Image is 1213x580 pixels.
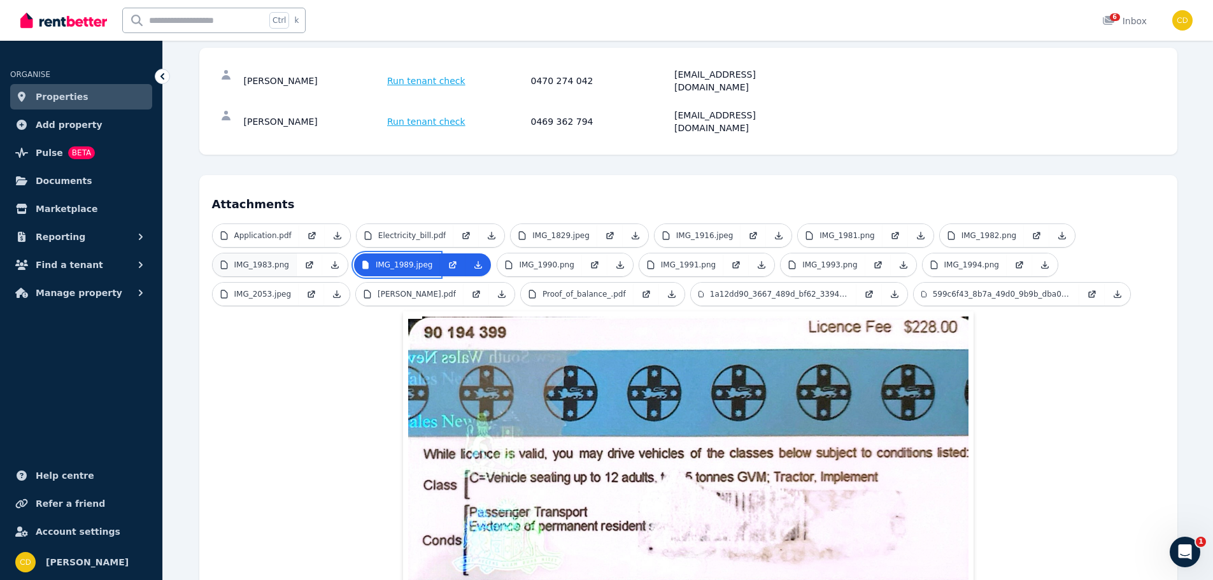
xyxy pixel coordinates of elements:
[387,74,465,87] span: Run tenant check
[244,109,384,134] div: [PERSON_NAME]
[10,224,152,250] button: Reporting
[10,168,152,194] a: Documents
[944,260,999,270] p: IMG_1994.png
[749,253,774,276] a: Download Attachment
[10,140,152,166] a: PulseBETA
[674,68,814,94] div: [EMAIL_ADDRESS][DOMAIN_NAME]
[354,253,441,276] a: IMG_1989.jpeg
[489,283,514,306] a: Download Attachment
[674,109,814,134] div: [EMAIL_ADDRESS][DOMAIN_NAME]
[299,283,324,306] a: Open in new Tab
[497,253,581,276] a: IMG_1990.png
[440,253,465,276] a: Open in new Tab
[623,224,648,247] a: Download Attachment
[10,280,152,306] button: Manage property
[36,257,103,272] span: Find a tenant
[36,496,105,511] span: Refer a friend
[798,224,882,247] a: IMG_1981.png
[923,253,1007,276] a: IMG_1994.png
[531,109,671,134] div: 0469 362 794
[802,260,857,270] p: IMG_1993.png
[1079,283,1105,306] a: Open in new Tab
[325,224,350,247] a: Download Attachment
[597,224,623,247] a: Open in new Tab
[213,283,299,306] a: IMG_2053.jpeg
[766,224,791,247] a: Download Attachment
[36,89,89,104] span: Properties
[46,555,129,570] span: [PERSON_NAME]
[357,224,454,247] a: Electricity_bill.pdf
[1024,224,1049,247] a: Open in new Tab
[234,260,289,270] p: IMG_1983.png
[10,84,152,110] a: Properties
[20,11,107,30] img: RentBetter
[378,230,446,241] p: Electricity_bill.pdf
[856,283,882,306] a: Open in new Tab
[36,229,85,244] span: Reporting
[582,253,607,276] a: Open in new Tab
[883,224,908,247] a: Open in new Tab
[961,230,1016,241] p: IMG_1982.png
[10,463,152,488] a: Help centre
[511,224,597,247] a: IMG_1829.jpeg
[1196,537,1206,547] span: 1
[532,230,590,241] p: IMG_1829.jpeg
[691,283,856,306] a: 1a12dd90_3667_489d_bf62_33942ffb83b0.jpeg
[234,230,292,241] p: Application.pdf
[655,224,741,247] a: IMG_1916.jpeg
[519,260,574,270] p: IMG_1990.png
[914,283,1079,306] a: 599c6f43_8b7a_49d0_9b9b_dba07f602dd1.jpeg
[378,289,456,299] p: [PERSON_NAME].pdf
[10,252,152,278] button: Find a tenant
[297,253,322,276] a: Open in new Tab
[933,289,1072,299] p: 599c6f43_8b7a_49d0_9b9b_dba07f602dd1.jpeg
[1170,537,1200,567] iframe: Intercom live chat
[1172,10,1193,31] img: Chris Dimitropoulos
[891,253,916,276] a: Download Attachment
[244,68,384,94] div: [PERSON_NAME]
[269,12,289,29] span: Ctrl
[543,289,626,299] p: Proof_of_balance_.pdf
[607,253,633,276] a: Download Attachment
[634,283,659,306] a: Open in new Tab
[741,224,766,247] a: Open in new Tab
[781,253,865,276] a: IMG_1993.png
[1110,13,1120,21] span: 6
[68,146,95,159] span: BETA
[723,253,749,276] a: Open in new Tab
[639,253,723,276] a: IMG_1991.png
[36,285,122,301] span: Manage property
[464,283,489,306] a: Open in new Tab
[908,224,933,247] a: Download Attachment
[10,519,152,544] a: Account settings
[356,283,464,306] a: [PERSON_NAME].pdf
[676,230,734,241] p: IMG_1916.jpeg
[531,68,671,94] div: 0470 274 042
[882,283,907,306] a: Download Attachment
[1102,15,1147,27] div: Inbox
[36,524,120,539] span: Account settings
[36,145,63,160] span: Pulse
[322,253,348,276] a: Download Attachment
[36,201,97,216] span: Marketplace
[940,224,1024,247] a: IMG_1982.png
[10,196,152,222] a: Marketplace
[661,260,716,270] p: IMG_1991.png
[36,173,92,188] span: Documents
[36,117,103,132] span: Add property
[387,115,465,128] span: Run tenant check
[10,70,50,79] span: ORGANISE
[294,15,299,25] span: k
[36,468,94,483] span: Help centre
[10,112,152,138] a: Add property
[212,188,1165,213] h4: Attachments
[15,552,36,572] img: Chris Dimitropoulos
[465,253,491,276] a: Download Attachment
[1032,253,1058,276] a: Download Attachment
[1049,224,1075,247] a: Download Attachment
[324,283,350,306] a: Download Attachment
[299,224,325,247] a: Open in new Tab
[213,253,297,276] a: IMG_1983.png
[659,283,685,306] a: Download Attachment
[710,289,849,299] p: 1a12dd90_3667_489d_bf62_33942ffb83b0.jpeg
